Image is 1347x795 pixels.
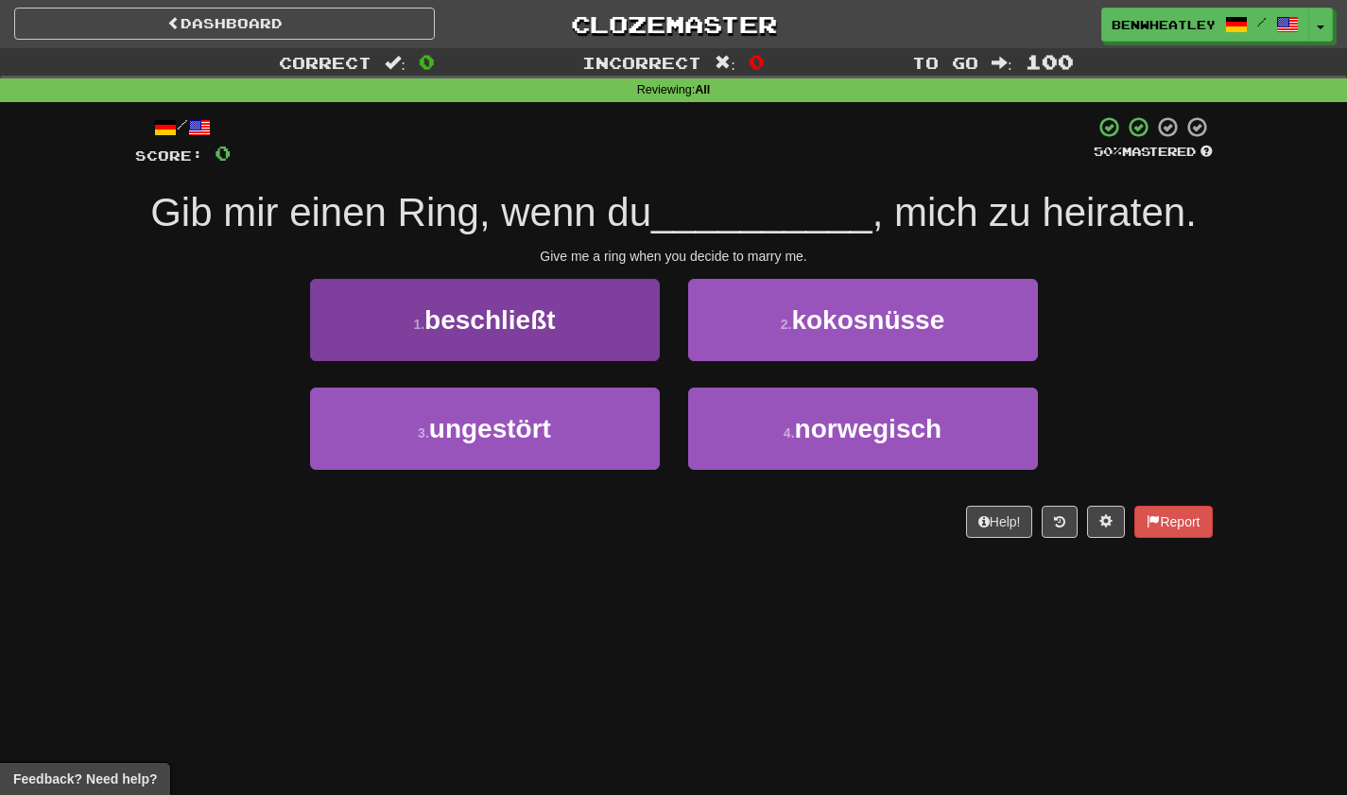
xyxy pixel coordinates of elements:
span: : [715,55,735,71]
a: Clozemaster [463,8,884,41]
span: ungestört [429,414,551,443]
button: Round history (alt+y) [1042,506,1078,538]
span: : [992,55,1012,71]
span: Gib mir einen Ring, wenn du [150,190,651,234]
button: 4.norwegisch [688,388,1038,470]
small: 2 . [781,317,792,332]
a: Dashboard [14,8,435,40]
button: 2.kokosnüsse [688,279,1038,361]
small: 1 . [413,317,424,332]
span: 0 [419,50,435,73]
div: Mastered [1094,144,1213,161]
span: 50 % [1094,144,1122,159]
span: / [1257,15,1267,28]
span: 0 [749,50,765,73]
span: norwegisch [795,414,942,443]
span: Correct [279,53,371,72]
strong: All [695,83,710,96]
div: Give me a ring when you decide to marry me. [135,247,1213,266]
a: BenWheatley / [1101,8,1309,42]
small: 4 . [784,425,795,441]
span: To go [912,53,978,72]
button: Report [1134,506,1212,538]
span: 0 [215,141,231,164]
span: Score: [135,147,203,164]
span: Incorrect [582,53,701,72]
button: Help! [966,506,1033,538]
span: kokosnüsse [791,305,944,335]
span: __________ [651,190,872,234]
button: 1.beschließt [310,279,660,361]
div: / [135,115,231,139]
span: , mich zu heiraten. [872,190,1197,234]
span: : [385,55,406,71]
span: BenWheatley [1112,16,1216,33]
span: 100 [1026,50,1074,73]
button: 3.ungestört [310,388,660,470]
span: Open feedback widget [13,769,157,788]
span: beschließt [424,305,555,335]
small: 3 . [418,425,429,441]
